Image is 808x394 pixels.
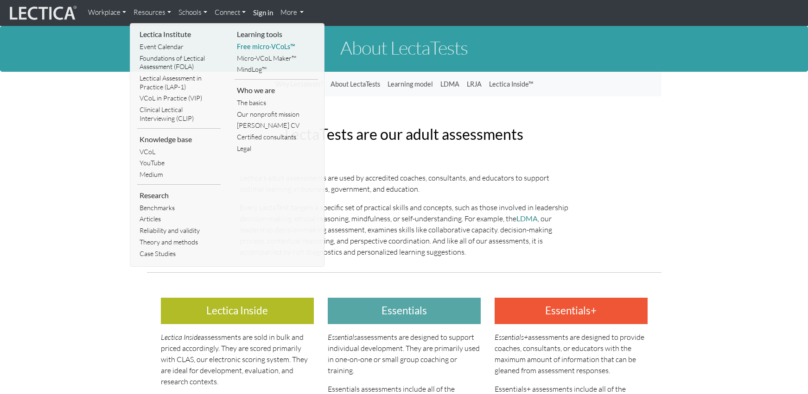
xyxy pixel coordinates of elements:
p: Lectica's adult assessments are used by accredited coaches, consultants, and educators to support... [240,172,569,194]
h2: LectaTests are our adult assessments [240,126,569,142]
a: Schools [175,4,211,22]
a: YouTube [137,157,221,169]
a: Theory and methods [137,237,221,248]
p: assessments are designed to support individual development. They are primarily used in one-on-one... [328,331,481,376]
a: VCoL in Practice (VIP) [137,93,221,104]
a: LDMA [516,214,538,223]
a: Learning model [384,75,437,93]
a: Articles [137,213,221,225]
a: Connect [211,4,249,22]
a: Reliability and validity [137,225,221,237]
a: Benchmarks [137,202,221,214]
a: Lectical Assessment in Practice (LAP-1) [137,73,221,93]
em: Essentials+ [495,332,528,342]
p: assessments are designed to provide coaches, consultants, or educators with the maximum amount of... [495,331,648,376]
h3: Essentials+ [495,298,648,324]
li: Knowledge base [137,132,221,146]
img: lecticalive [7,4,77,22]
a: Event Calendar [137,41,221,53]
a: Micro-VCoL Maker™ [235,53,318,64]
a: Resources [130,4,175,22]
a: More [277,4,308,22]
li: Learning tools [235,27,318,41]
a: LRJA [463,75,485,93]
a: Case Studies [137,248,221,260]
a: Medium [137,169,221,181]
a: Foundations of Lectical Assessment (FOLA) [137,53,221,73]
a: VCoL [137,146,221,158]
a: Workplace [84,4,130,22]
a: [PERSON_NAME] CV [235,120,318,131]
a: The basics [235,97,318,109]
li: Lectica Institute [137,27,221,41]
li: Research [137,188,221,202]
li: Who we are [235,83,318,97]
a: Our nonprofit mission [235,109,318,120]
a: Lectica Inside™ [485,75,537,93]
a: LDMA [437,75,463,93]
h3: Lectica Inside [161,298,314,324]
a: Clinical Lectical Interviewing (CLIP) [137,104,221,124]
a: Legal [235,143,318,155]
a: MindLog™ [235,64,318,75]
strong: Sign in [253,8,273,17]
a: Free micro-VCoLs™ [235,41,318,53]
em: Lectica Inside [161,332,201,342]
h1: About LectaTests [147,38,662,58]
a: About LectaTests [327,75,384,93]
h3: Essentials [328,298,481,324]
p: Every LectaTest targets a specific set of practical skills and concepts, such as those involved i... [240,202,569,257]
a: Certified consultants [235,131,318,143]
a: Sign in [249,4,277,22]
p: assessments are sold in bulk and priced accordingly. They are scored primarily with CLAS, our ele... [161,331,314,387]
em: Essentials [328,332,357,342]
